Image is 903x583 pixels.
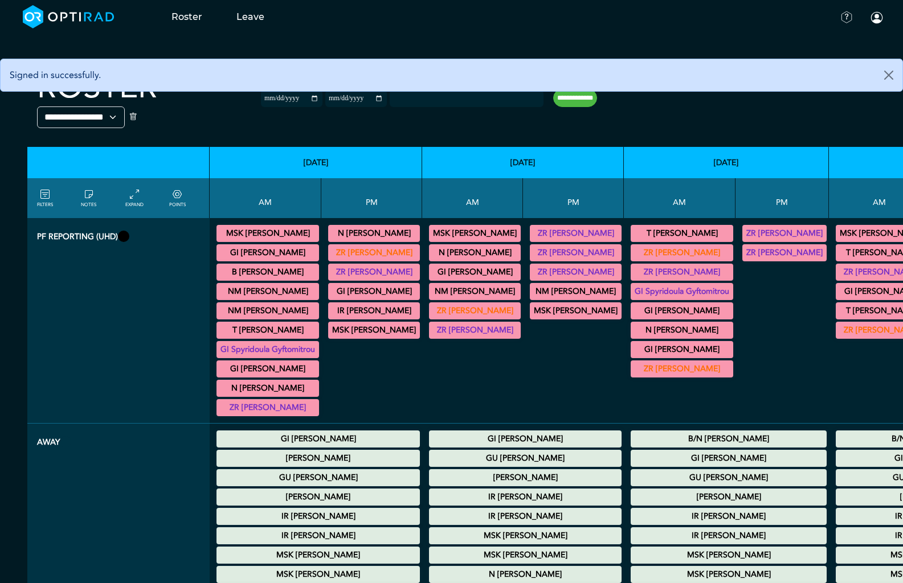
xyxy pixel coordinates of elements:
[328,244,420,261] div: General XR 12:00 - 14:00
[218,490,418,504] summary: [PERSON_NAME]
[218,432,418,446] summary: GI [PERSON_NAME]
[218,362,317,376] summary: GI [PERSON_NAME]
[216,430,420,447] div: Annual Leave 00:00 - 23:59
[631,508,827,525] div: Annual Leave 00:00 - 23:59
[632,362,732,376] summary: ZR [PERSON_NAME]
[532,227,620,240] summary: ZR [PERSON_NAME]
[330,304,418,318] summary: IR [PERSON_NAME]
[216,302,319,319] div: General XR 08:00 - 09:00
[216,225,319,242] div: General XR 07:00 - 07:30
[431,304,519,318] summary: ZR [PERSON_NAME]
[631,360,733,377] div: General XR 11:00 - 12:00
[530,264,622,281] div: General XR 13:00 - 14:00
[431,510,620,523] summary: IR [PERSON_NAME]
[125,188,144,208] a: collapse/expand entries
[330,285,418,298] summary: GI [PERSON_NAME]
[218,227,317,240] summary: MSK [PERSON_NAME]
[216,283,319,300] div: General XR 08:00 - 09:00
[631,527,827,544] div: Annual Leave 00:00 - 23:59
[742,225,827,242] div: General XR 13:00 - 14:00
[631,283,733,300] div: General XR 09:00 - 11:00
[431,548,620,562] summary: MSK [PERSON_NAME]
[624,178,736,218] th: AM
[429,469,622,486] div: Annual Leave 00:00 - 23:59
[624,147,829,178] th: [DATE]
[216,264,319,281] div: General XR 08:00 - 09:00
[431,490,620,504] summary: IR [PERSON_NAME]
[218,401,317,414] summary: ZR [PERSON_NAME]
[216,450,420,467] div: Annual Leave 00:00 - 23:59
[216,566,420,583] div: Annual Leave 00:00 - 23:59
[218,343,317,356] summary: GI Spyridoula Gyftomitrou
[632,568,825,581] summary: MSK [PERSON_NAME]
[429,566,622,583] div: Annual Leave 00:00 - 23:59
[431,568,620,581] summary: N [PERSON_NAME]
[216,341,319,358] div: General XR 09:00 - 11:00
[429,450,622,467] div: Sick Leave 00:00 - 23:59
[218,381,317,395] summary: N [PERSON_NAME]
[330,323,418,337] summary: MSK [PERSON_NAME]
[631,244,733,261] div: General XR 08:00 - 09:00
[422,147,624,178] th: [DATE]
[530,283,622,300] div: General XR 14:30 - 15:00
[429,527,622,544] div: Annual Leave 00:00 - 23:59
[532,246,620,260] summary: ZR [PERSON_NAME]
[429,322,521,339] div: General XR 10:00 - 11:00
[744,227,825,240] summary: ZR [PERSON_NAME]
[218,529,418,543] summary: IR [PERSON_NAME]
[632,265,732,279] summary: ZR [PERSON_NAME]
[328,322,420,339] div: XR MSK 19:00 - 19:30
[429,547,622,564] div: Annual Leave 00:00 - 23:59
[631,302,733,319] div: General XR 09:30 - 10:30
[218,548,418,562] summary: MSK [PERSON_NAME]
[632,471,825,485] summary: GU [PERSON_NAME]
[532,265,620,279] summary: ZR [PERSON_NAME]
[169,188,186,208] a: collapse/expand expected points
[218,304,317,318] summary: NM [PERSON_NAME]
[216,322,319,339] div: General XR 08:00 - 09:00
[216,527,420,544] div: Annual Leave 00:00 - 23:59
[523,178,624,218] th: PM
[429,264,521,281] div: General XR 08:00 - 09:00
[218,510,418,523] summary: IR [PERSON_NAME]
[328,225,420,242] div: General XR 12:00 - 12:30
[216,360,319,377] div: General XR 09:00 - 10:00
[429,508,622,525] div: Annual Leave 00:00 - 23:59
[632,548,825,562] summary: MSK [PERSON_NAME]
[632,227,732,240] summary: T [PERSON_NAME]
[429,430,622,447] div: Annual Leave 00:00 - 23:59
[736,178,829,218] th: PM
[330,265,418,279] summary: ZR [PERSON_NAME]
[530,302,622,319] div: XR MSK 19:00 - 19:30
[216,488,420,506] div: Annual Leave 00:00 - 23:59
[429,225,521,242] div: General XR 07:00 - 07:30
[431,432,620,446] summary: GI [PERSON_NAME]
[328,302,420,319] div: General XR 18:00 - 19:00
[632,490,825,504] summary: [PERSON_NAME]
[218,568,418,581] summary: MSK [PERSON_NAME]
[27,218,210,424] th: PF Reporting (UHD)
[216,469,420,486] div: Sick Leave 00:00 - 23:59
[429,283,521,300] div: General XR 08:00 - 09:00
[429,302,521,319] div: General XR 09:30 - 10:00
[631,469,827,486] div: Sick Leave 00:00 - 23:59
[632,285,732,298] summary: GI Spyridoula Gyftomitrou
[631,225,733,242] div: General XR 08:00 - 09:00
[632,304,732,318] summary: GI [PERSON_NAME]
[532,304,620,318] summary: MSK [PERSON_NAME]
[875,59,902,91] button: Close
[631,450,827,467] div: Annual Leave 00:00 - 23:59
[532,285,620,298] summary: NM [PERSON_NAME]
[328,264,420,281] div: General XR 13:00 - 14:00
[216,244,319,261] div: General XR 07:15 - 08:00
[632,510,825,523] summary: IR [PERSON_NAME]
[530,225,622,242] div: General XR 12:00 - 14:00
[210,178,321,218] th: AM
[631,264,733,281] div: General XR 08:00 - 11:00
[631,488,827,506] div: Annual Leave 00:00 - 23:59
[742,244,827,261] div: General XR 13:00 - 14:00
[210,147,422,178] th: [DATE]
[632,432,825,446] summary: B/N [PERSON_NAME]
[218,451,418,465] summary: [PERSON_NAME]
[631,566,827,583] div: Annual Leave 00:00 - 23:59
